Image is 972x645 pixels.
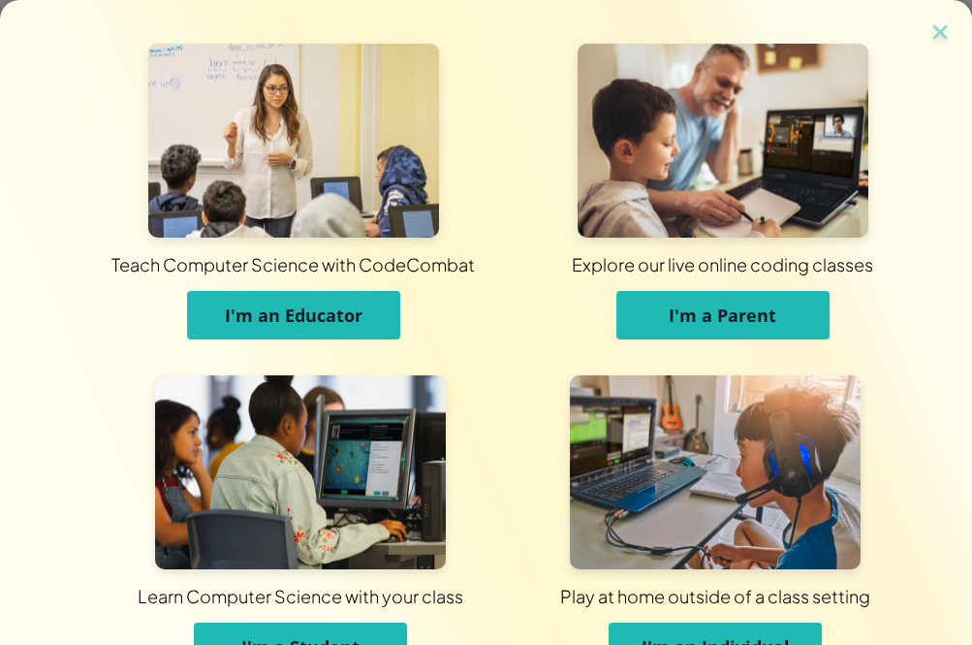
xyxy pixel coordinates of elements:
[148,44,439,238] img: For Educators
[187,291,400,339] button: I'm an Educator
[155,375,446,569] img: For Students
[927,19,953,48] img: close icon
[570,375,861,569] img: For Individuals
[225,304,362,327] span: I'm an Educator
[578,44,868,238] img: For Parents
[616,291,830,339] button: I'm a Parent
[669,304,776,327] span: I'm a Parent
